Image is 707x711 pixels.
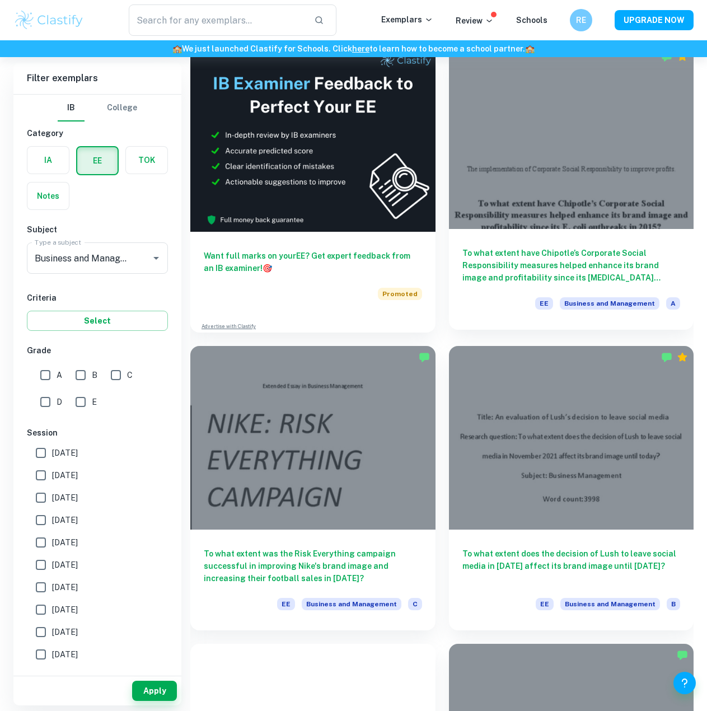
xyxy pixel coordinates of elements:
span: EE [277,598,295,610]
span: Business and Management [560,598,660,610]
img: Clastify logo [13,9,85,31]
span: 🎯 [263,264,272,273]
span: [DATE] [52,514,78,526]
button: UPGRADE NOW [615,10,694,30]
h6: To what extent was the Risk Everything campaign successful in improving Nike's brand image and in... [204,548,422,584]
input: Search for any exemplars... [129,4,305,36]
h6: Grade [27,344,168,357]
h6: To what extent have Chipotle’s Corporate Social Responsibility measures helped enhance its brand ... [462,247,681,284]
span: C [408,598,422,610]
h6: Session [27,427,168,439]
h6: Want full marks on your EE ? Get expert feedback from an IB examiner! [204,250,422,274]
div: Filter type choice [58,95,137,121]
h6: Category [27,127,168,139]
span: D [57,396,62,408]
img: Marked [419,352,430,363]
span: 🏫 [525,44,535,53]
a: To what extent does the decision of Lush to leave social media in [DATE] affect its brand image u... [449,346,694,630]
span: [DATE] [52,648,78,661]
a: Want full marks on yourEE? Get expert feedback from an IB examiner!PromotedAdvertise with Clastify [190,48,436,333]
button: TOK [126,147,167,174]
span: B [667,598,680,610]
h6: To what extent does the decision of Lush to leave social media in [DATE] affect its brand image u... [462,548,681,584]
span: [DATE] [52,492,78,504]
span: [DATE] [52,447,78,459]
button: IB [58,95,85,121]
button: Help and Feedback [673,672,696,694]
span: [DATE] [52,536,78,549]
a: To what extent have Chipotle’s Corporate Social Responsibility measures helped enhance its brand ... [449,48,694,333]
p: Exemplars [381,13,433,26]
button: Select [27,311,168,331]
button: RE [570,9,592,31]
img: Marked [661,352,672,363]
span: [DATE] [52,626,78,638]
span: [DATE] [52,559,78,571]
label: Type a subject [35,237,81,247]
span: Other [52,671,73,683]
a: here [352,44,369,53]
span: A [57,369,62,381]
span: C [127,369,133,381]
button: College [107,95,137,121]
h6: Subject [27,223,168,236]
a: Schools [516,16,547,25]
span: A [666,297,680,310]
h6: We just launched Clastify for Schools. Click to learn how to become a school partner. [2,43,705,55]
a: Advertise with Clastify [202,322,256,330]
span: E [92,396,97,408]
span: EE [535,297,553,310]
button: Apply [132,681,177,701]
div: Premium [677,352,688,363]
h6: Criteria [27,292,168,304]
span: Business and Management [302,598,401,610]
p: Review [456,15,494,27]
button: IA [27,147,69,174]
span: [DATE] [52,604,78,616]
img: Thumbnail [190,48,436,232]
h6: Filter exemplars [13,63,181,94]
button: Open [148,250,164,266]
span: EE [536,598,554,610]
span: [DATE] [52,581,78,593]
span: B [92,369,97,381]
button: Notes [27,183,69,209]
h6: RE [575,14,588,26]
span: Promoted [378,288,422,300]
a: To what extent was the Risk Everything campaign successful in improving Nike's brand image and in... [190,346,436,630]
img: Marked [677,649,688,661]
button: EE [77,147,118,174]
span: 🏫 [172,44,182,53]
span: Business and Management [560,297,659,310]
span: [DATE] [52,469,78,481]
